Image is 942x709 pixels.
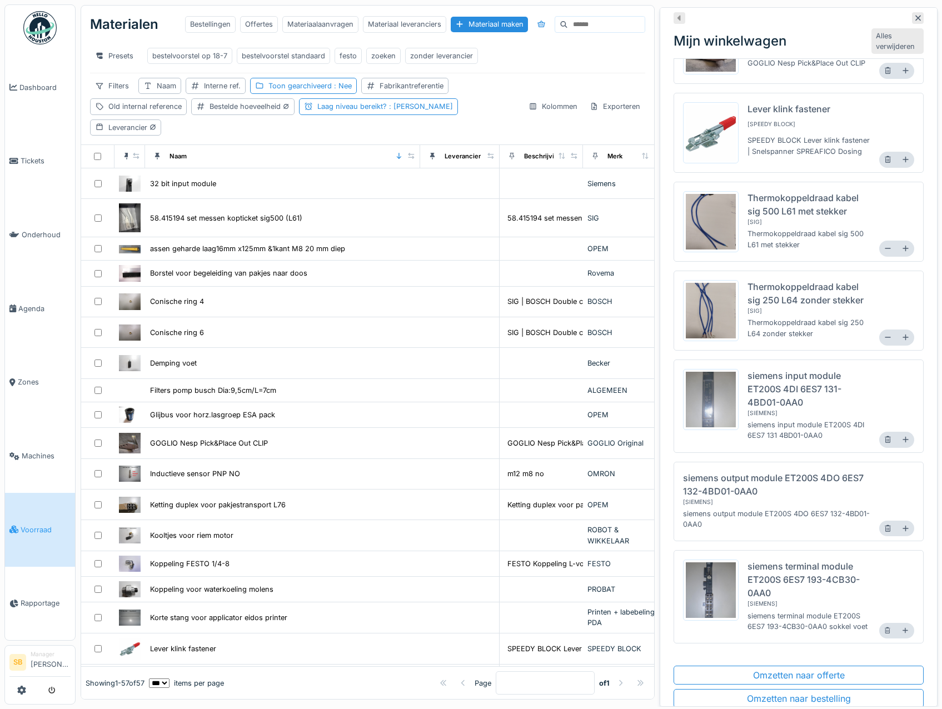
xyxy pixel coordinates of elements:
img: 2q0zzpf3f96s0ni935n58q15nx09 [686,372,736,427]
div: FESTO [587,558,662,569]
img: Badge_color-CXgf-gQk.svg [23,11,57,44]
div: PROBAT [587,584,662,595]
div: Naam [157,81,176,91]
img: Korte stang voor applicator eidos printer [119,610,141,626]
img: Conische ring 4 [119,293,141,309]
div: Filters pomp busch Dia:9,5cm/L=7cm [150,385,276,396]
div: zonder leverancier [410,51,473,61]
div: Materiaal maken [451,17,528,32]
div: Thermokoppeldraad kabel sig 250 L64 zonder stekker [747,280,870,307]
div: Materialen [90,10,158,39]
div: ALGEMEEN [587,385,662,396]
div: Leverancier [445,152,481,161]
div: BOSCH [587,327,662,338]
div: [ siemens ] [747,409,777,417]
img: Demping voet [119,355,141,371]
div: OPEM [587,243,662,254]
a: Voorraad [5,493,75,567]
div: Showing 1 - 57 of 57 [86,678,144,688]
div: Borstel voor begeleiding van pakjes naar doos [150,268,307,278]
div: Siemens [587,178,662,189]
div: Kooltjes voor riem motor [150,530,233,541]
div: Toon gearchiveerd [268,81,352,91]
div: Old internal reference [108,101,182,112]
div: Alles verwijderen [871,28,924,54]
div: Thermokoppeldraad kabel sig 500 L61 met stekker [747,191,870,218]
img: 2vskw7o51at9cwy0q49y2g4dzhv2 [686,562,736,618]
img: assen geharde laag16mm x125mm &1kant M8 20 mm diep [119,245,141,253]
div: Becker [587,358,662,368]
img: Kooltjes voor riem motor [119,527,141,543]
div: Fabrikantreferentie [380,81,443,91]
span: Tickets [21,156,71,166]
img: Borstel voor begeleiding van pakjes naar doos [119,265,141,281]
strong: of 1 [599,678,610,688]
div: items per page [149,678,224,688]
img: 58.415194 set messen kopticket sig500 (L61) [119,203,141,232]
div: Thermokoppeldraad kabel sig 500 L61 met stekker [747,226,870,252]
div: SPEEDY BLOCK [587,643,662,654]
div: Naam [170,152,187,161]
div: Leverancier [108,122,156,133]
div: Demping voet [150,358,197,368]
div: bestelvoorstel standaard [242,51,325,61]
div: Bestellingen [185,16,236,32]
div: Thermokoppeldraad kabel sig 250 L64 zonder stekker [747,315,870,341]
div: [ siemens ] [683,498,713,506]
div: Rovema [587,268,662,278]
div: Lever klink fastener [150,643,216,654]
div: SPEEDY BLOCK Lever klink fastener | Snelspanner... [507,643,685,654]
img: Ketting duplex voor pakjestransport L76 [119,497,141,513]
div: Koppeling voor waterkoeling molens [150,584,273,595]
div: Bestelde hoeveelheid [210,101,290,112]
div: zoeken [371,51,396,61]
div: Glijbus voor horz.lasgroep ESA pack [150,410,275,420]
div: Presets [90,48,138,64]
a: Dashboard [5,51,75,124]
span: Zones [18,377,71,387]
span: : [PERSON_NAME] [387,102,453,111]
img: Conische ring 6 [119,324,141,341]
a: Agenda [5,272,75,346]
img: iy6h313cxghkkrzmvhugr47t1jhg [686,194,736,249]
span: Voorraad [21,525,71,535]
a: Machines [5,419,75,493]
div: OPEM [587,500,662,510]
div: [ Sig ] [747,307,762,315]
div: ROBOT & WIKKELAAR [587,525,662,546]
div: 32 bit input module [150,178,216,189]
div: Mijn winkelwagen [674,31,871,51]
li: [PERSON_NAME] [31,650,71,674]
img: sfhfx8r6q0fj3h0v8vlne6kexx1w [686,283,736,338]
img: Koppeling voor waterkoeling molens [119,581,141,597]
img: Inductieve sensor PNP NO [119,466,141,482]
div: 58.415194 set messen kopetiket sig500 (L61) [507,213,660,223]
div: assen geharde laag16mm x125mm &1kant M8 20 mm diep [150,243,345,254]
div: Offertes [240,16,278,32]
div: Manager [31,650,71,658]
span: Agenda [18,303,71,314]
div: Merk [607,152,622,161]
div: Laag niveau bereikt? [317,101,453,112]
div: BOSCH [587,296,662,307]
img: Koppeling FESTO 1/4-8 [119,556,141,572]
div: GOGLIO Nesp Pick&Place Out CLIP [150,438,268,448]
img: smtqups6sjux7t5nslj6ixdpbdm5 [686,105,736,161]
a: SB Manager[PERSON_NAME] [9,650,71,677]
div: Korte stang voor applicator eidos printer [150,612,287,623]
div: Ketting duplex voor pakjestransport L76 [150,500,286,510]
div: Omzetten naar offerte [674,666,924,685]
div: siemens output module ET200S 4DO 6ES7 132-4BD01-0AA0 [683,506,870,532]
span: Machines [22,451,71,461]
img: GOGLIO Nesp Pick&Place Out CLIP [119,433,141,454]
div: siemens terminal module ET200S 6ES7 193-4CB30-0AA0 sokkel voet [747,608,870,634]
div: Page [475,678,491,688]
div: Materiaal leveranciers [363,16,446,32]
div: [ Sig ] [747,218,762,226]
div: SIG | BOSCH Double cone ring 4 [507,296,618,307]
span: : Nee [332,82,352,90]
div: Inductieve sensor PNP NO [150,468,240,479]
div: GOGLIO Nesp Pick&Place Out CLIP [507,438,625,448]
div: 58.415194 set messen kopticket sig500 (L61) [150,213,302,223]
div: m12 m8 no [507,468,544,479]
